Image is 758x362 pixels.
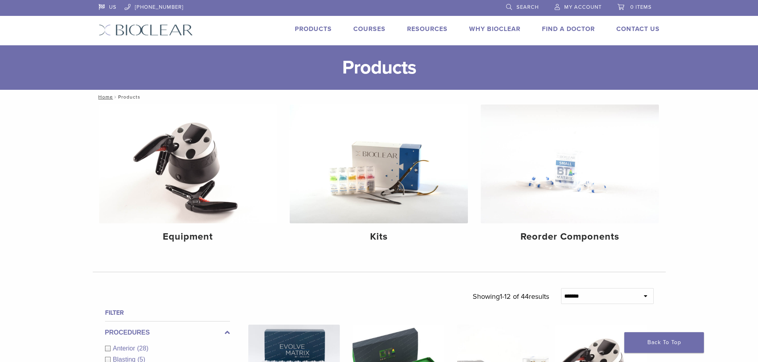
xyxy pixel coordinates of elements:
[99,105,277,249] a: Equipment
[500,292,529,301] span: 1-12 of 44
[105,230,271,244] h4: Equipment
[290,105,468,249] a: Kits
[93,90,666,104] nav: Products
[113,345,137,352] span: Anterior
[99,105,277,223] img: Equipment
[469,25,520,33] a: Why Bioclear
[516,4,539,10] span: Search
[630,4,652,10] span: 0 items
[113,95,118,99] span: /
[542,25,595,33] a: Find A Doctor
[481,105,659,249] a: Reorder Components
[481,105,659,223] img: Reorder Components
[616,25,660,33] a: Contact Us
[99,24,193,36] img: Bioclear
[564,4,602,10] span: My Account
[290,105,468,223] img: Kits
[407,25,448,33] a: Resources
[353,25,386,33] a: Courses
[105,308,230,317] h4: Filter
[96,94,113,100] a: Home
[624,332,704,353] a: Back To Top
[296,230,462,244] h4: Kits
[105,328,230,337] label: Procedures
[473,288,549,305] p: Showing results
[295,25,332,33] a: Products
[137,345,148,352] span: (28)
[487,230,653,244] h4: Reorder Components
